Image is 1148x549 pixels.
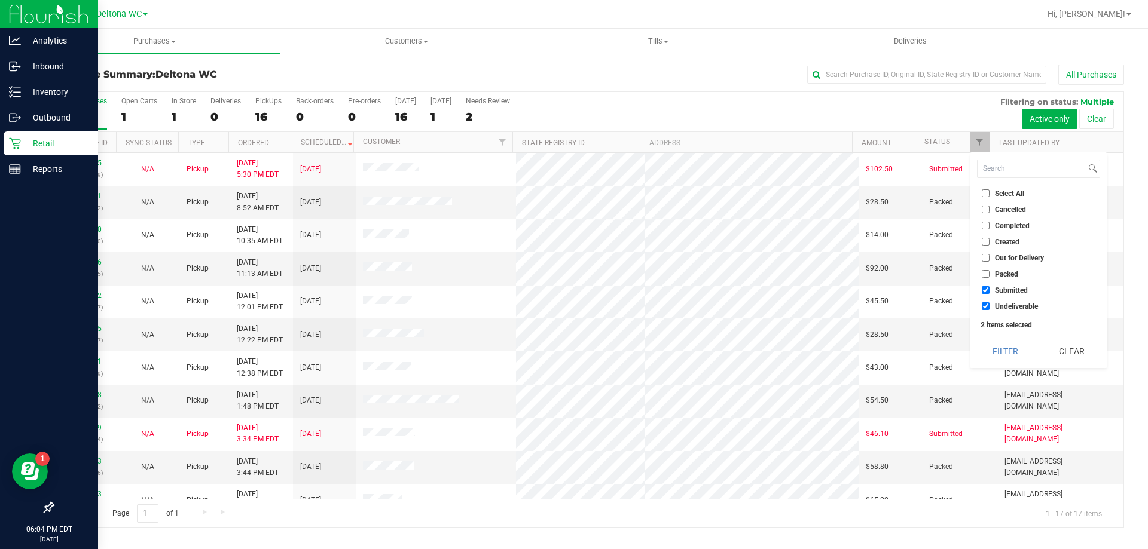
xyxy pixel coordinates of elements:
[237,389,279,412] span: [DATE] 1:48 PM EDT
[141,395,154,406] button: N/A
[533,36,783,47] span: Tills
[395,97,416,105] div: [DATE]
[141,430,154,438] span: Not Applicable
[1004,489,1116,511] span: [EMAIL_ADDRESS][DOMAIN_NAME]
[141,264,154,272] span: Not Applicable
[141,231,154,239] span: Not Applicable
[862,139,891,147] a: Amount
[300,229,321,241] span: [DATE]
[430,110,451,124] div: 1
[999,139,1060,147] a: Last Updated By
[866,296,889,307] span: $45.50
[866,461,889,473] span: $58.80
[5,535,93,544] p: [DATE]
[522,139,585,147] a: State Registry ID
[300,395,321,406] span: [DATE]
[237,224,283,247] span: [DATE] 10:35 AM EDT
[348,97,381,105] div: Pre-orders
[982,254,990,262] input: Out for Delivery
[995,287,1028,294] span: Submitted
[141,461,154,473] button: N/A
[141,263,154,274] button: N/A
[238,139,269,147] a: Ordered
[172,110,196,124] div: 1
[137,504,158,523] input: 1
[532,29,784,54] a: Tills
[21,85,93,99] p: Inventory
[300,164,321,175] span: [DATE]
[866,164,893,175] span: $102.50
[210,97,241,105] div: Deliveries
[300,428,321,440] span: [DATE]
[255,110,282,124] div: 16
[866,329,889,341] span: $28.50
[929,164,963,175] span: Submitted
[1004,389,1116,412] span: [EMAIL_ADDRESS][DOMAIN_NAME]
[141,329,154,341] button: N/A
[96,9,142,19] span: Deltona WC
[21,59,93,73] p: Inbound
[141,296,154,307] button: N/A
[210,110,241,124] div: 0
[187,495,209,506] span: Pickup
[430,97,451,105] div: [DATE]
[1080,97,1114,106] span: Multiple
[929,329,953,341] span: Packed
[866,362,889,373] span: $43.00
[21,33,93,48] p: Analytics
[141,330,154,339] span: Not Applicable
[12,453,48,489] iframe: Resource center
[466,97,510,105] div: Needs Review
[866,495,889,506] span: $65.00
[866,229,889,241] span: $14.00
[237,191,279,213] span: [DATE] 8:52 AM EDT
[982,238,990,246] input: Created
[141,362,154,373] button: N/A
[187,329,209,341] span: Pickup
[929,495,953,506] span: Packed
[978,160,1086,177] input: Search
[1048,9,1125,19] span: Hi, [PERSON_NAME]!
[29,36,280,47] span: Purchases
[255,97,282,105] div: PickUps
[281,36,532,47] span: Customers
[466,110,510,124] div: 2
[866,428,889,440] span: $46.10
[141,495,154,506] button: N/A
[929,395,953,406] span: Packed
[280,29,532,54] a: Customers
[187,362,209,373] span: Pickup
[1004,456,1116,479] span: [EMAIL_ADDRESS][DOMAIN_NAME]
[68,324,102,333] a: 11973455
[9,137,21,149] inline-svg: Retail
[237,290,283,313] span: [DATE] 12:01 PM EDT
[187,395,209,406] span: Pickup
[9,163,21,175] inline-svg: Reports
[187,428,209,440] span: Pickup
[68,159,102,167] a: 11975985
[995,271,1018,278] span: Packed
[807,66,1046,84] input: Search Purchase ID, Original ID, State Registry ID or Customer Name...
[300,296,321,307] span: [DATE]
[21,136,93,151] p: Retail
[493,132,512,152] a: Filter
[141,198,154,206] span: Not Applicable
[141,363,154,372] span: Not Applicable
[102,504,188,523] span: Page of 1
[141,462,154,471] span: Not Applicable
[982,189,990,197] input: Select All
[68,225,102,234] a: 11972660
[784,29,1036,54] a: Deliveries
[924,137,950,146] a: Status
[982,286,990,294] input: Submitted
[141,197,154,208] button: N/A
[237,323,283,346] span: [DATE] 12:22 PM EDT
[237,356,283,379] span: [DATE] 12:38 PM EDT
[866,197,889,208] span: $28.50
[1022,109,1077,129] button: Active only
[929,461,953,473] span: Packed
[187,461,209,473] span: Pickup
[929,296,953,307] span: Packed
[1036,504,1112,522] span: 1 - 17 of 17 items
